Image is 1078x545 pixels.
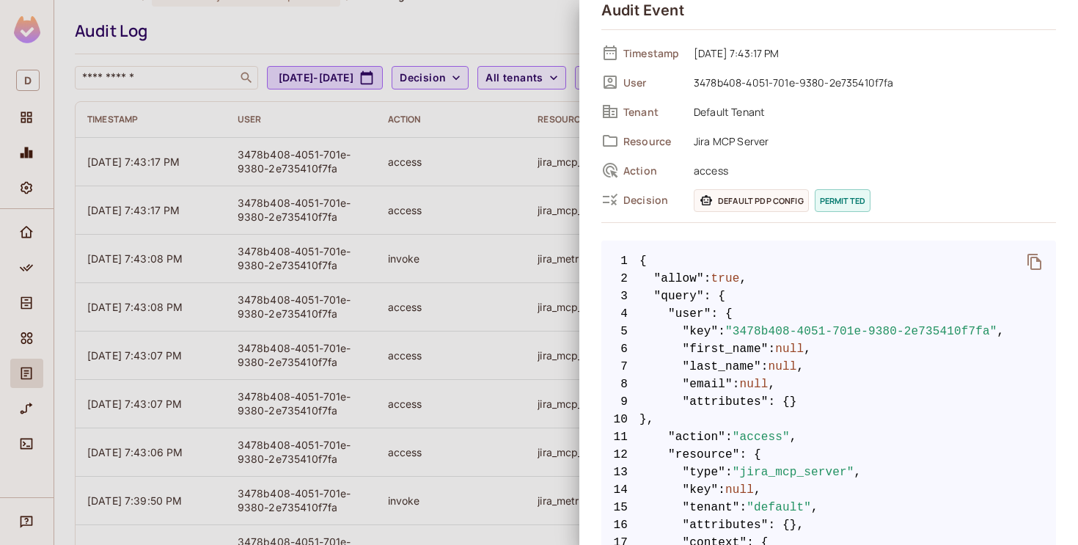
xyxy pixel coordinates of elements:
span: Timestamp [623,46,682,60]
span: 8 [601,376,639,393]
span: , [854,464,862,481]
span: : [718,323,725,340]
span: 5 [601,323,639,340]
span: null [775,340,804,358]
span: Tenant [623,105,682,119]
span: "key" [683,481,719,499]
span: : [733,376,740,393]
span: : [718,481,725,499]
span: 10 [601,411,639,428]
span: 3478b408-4051-701e-9380-2e735410f7fa [686,73,1056,91]
span: "type" [683,464,726,481]
span: 13 [601,464,639,481]
span: "key" [683,323,719,340]
span: { [639,252,647,270]
span: 7 [601,358,639,376]
span: "first_name" [683,340,769,358]
span: "attributes" [683,393,769,411]
button: delete [1017,244,1052,279]
span: : [725,428,733,446]
span: null [740,376,769,393]
span: "query" [654,288,704,305]
span: : { [740,446,761,464]
span: Resource [623,134,682,148]
span: , [754,481,761,499]
span: "user" [668,305,711,323]
span: Decision [623,193,682,207]
span: "allow" [654,270,704,288]
span: "resource" [668,446,740,464]
span: "jira_mcp_server" [733,464,854,481]
span: 2 [601,270,639,288]
span: : { [704,288,725,305]
span: 6 [601,340,639,358]
span: "last_name" [683,358,761,376]
span: "attributes" [683,516,769,534]
span: : [704,270,711,288]
span: "action" [668,428,725,446]
span: 1 [601,252,639,270]
span: 15 [601,499,639,516]
span: Default Tenant [686,103,1056,120]
span: User [623,76,682,89]
span: , [790,428,797,446]
span: , [997,323,1005,340]
span: : [769,340,776,358]
span: "default" [747,499,811,516]
span: null [725,481,754,499]
span: : [761,358,769,376]
span: true [711,270,740,288]
span: 9 [601,393,639,411]
span: permitted [815,189,870,212]
span: , [797,358,804,376]
span: Action [623,164,682,178]
span: 12 [601,446,639,464]
span: , [740,270,747,288]
span: 4 [601,305,639,323]
span: Default PDP config [694,189,809,212]
span: , [811,499,818,516]
span: , [769,376,776,393]
span: : {}, [769,516,804,534]
span: : [740,499,747,516]
span: : {} [769,393,797,411]
span: Jira MCP Server [686,132,1056,150]
span: 14 [601,481,639,499]
span: null [769,358,797,376]
span: 16 [601,516,639,534]
span: : { [711,305,733,323]
span: 3 [601,288,639,305]
span: "tenant" [683,499,740,516]
span: "email" [683,376,733,393]
span: access [686,161,1056,179]
span: }, [601,411,1056,428]
span: : [725,464,733,481]
span: "3478b408-4051-701e-9380-2e735410f7fa" [725,323,997,340]
h4: Audit Event [601,1,684,19]
span: 11 [601,428,639,446]
span: "access" [733,428,790,446]
span: [DATE] 7:43:17 PM [686,44,1056,62]
span: , [804,340,811,358]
